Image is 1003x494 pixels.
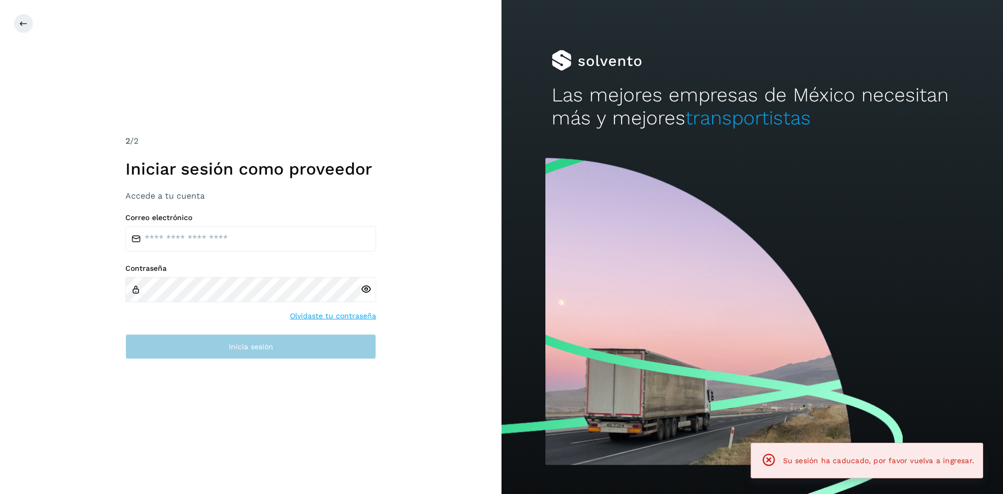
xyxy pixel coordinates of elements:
[783,456,974,465] span: Su sesión ha caducado, por favor vuelva a ingresar.
[125,191,376,201] h3: Accede a tu cuenta
[125,135,376,147] div: /2
[125,264,376,273] label: Contraseña
[229,343,273,350] span: Inicia sesión
[125,159,376,179] h1: Iniciar sesión como proveedor
[290,311,376,321] a: Olvidaste tu contraseña
[685,107,811,129] span: transportistas
[125,213,376,222] label: Correo electrónico
[552,84,953,130] h2: Las mejores empresas de México necesitan más y mejores
[125,334,376,359] button: Inicia sesión
[125,136,130,146] span: 2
